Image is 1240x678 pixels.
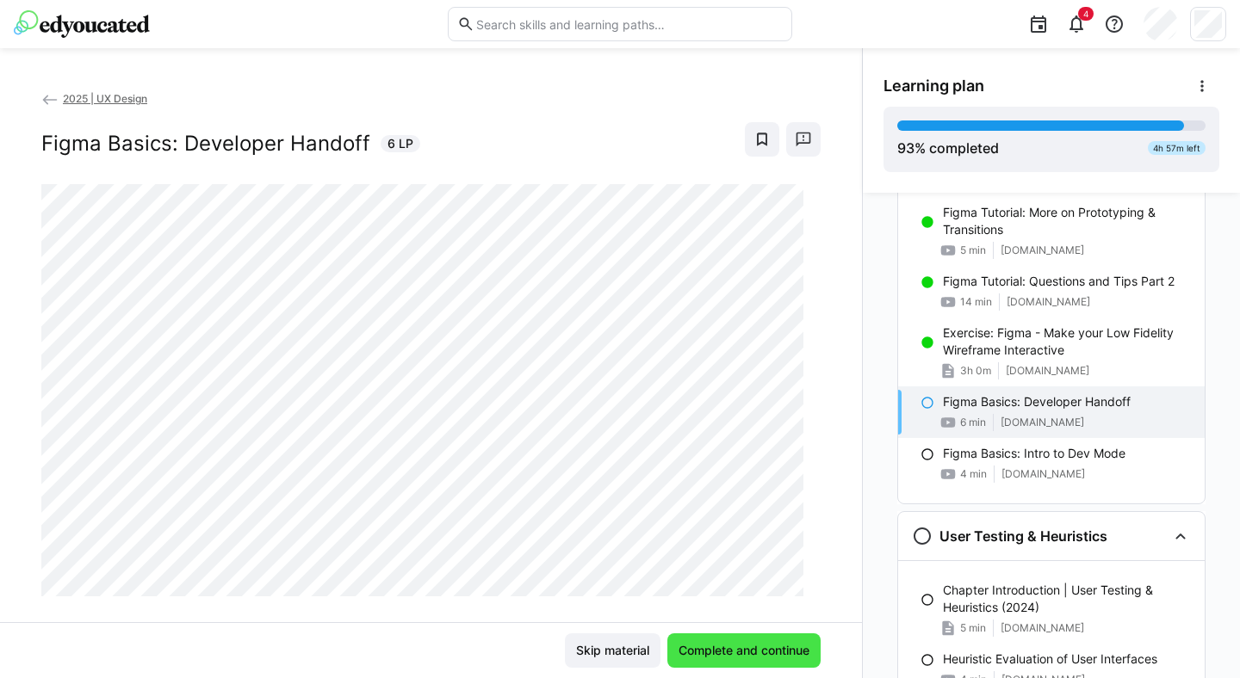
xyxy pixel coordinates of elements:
[943,324,1191,359] p: Exercise: Figma - Make your Low Fidelity Wireframe Interactive
[41,131,370,157] h2: Figma Basics: Developer Handoff
[943,650,1157,668] p: Heuristic Evaluation of User Interfaces
[1001,243,1084,257] span: [DOMAIN_NAME]
[565,633,660,668] button: Skip material
[883,77,984,96] span: Learning plan
[667,633,821,668] button: Complete and continue
[960,295,992,309] span: 14 min
[573,642,652,659] span: Skip material
[41,92,147,105] a: 2025 | UX Design
[387,135,413,152] span: 6 LP
[1001,467,1085,481] span: [DOMAIN_NAME]
[943,273,1175,290] p: Figma Tutorial: Questions and Tips Part 2
[960,243,986,257] span: 5 min
[1001,621,1084,635] span: [DOMAIN_NAME]
[943,204,1191,238] p: Figma Tutorial: More on Prototyping & Transitions
[897,139,914,157] span: 93
[939,527,1107,545] h3: User Testing & Heuristics
[960,416,986,429] span: 6 min
[1001,416,1084,429] span: [DOMAIN_NAME]
[960,467,987,481] span: 4 min
[474,16,783,32] input: Search skills and learning paths…
[676,642,812,659] span: Complete and continue
[897,138,999,158] div: % completed
[943,582,1191,616] p: Chapter Introduction | User Testing & Heuristics (2024)
[943,445,1125,462] p: Figma Basics: Intro to Dev Mode
[1148,141,1206,155] div: 4h 57m left
[960,364,991,378] span: 3h 0m
[63,92,147,105] span: 2025 | UX Design
[1007,295,1090,309] span: [DOMAIN_NAME]
[1006,364,1089,378] span: [DOMAIN_NAME]
[960,621,986,635] span: 5 min
[1083,9,1088,19] span: 4
[943,393,1131,410] p: Figma Basics: Developer Handoff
